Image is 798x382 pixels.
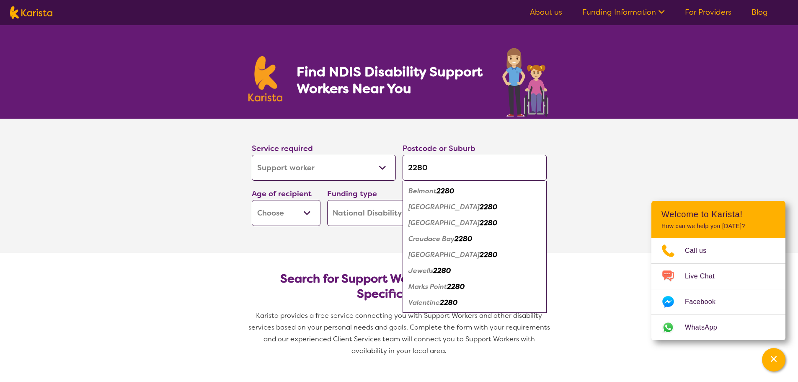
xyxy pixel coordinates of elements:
[403,143,475,153] label: Postcode or Suburb
[685,321,727,334] span: WhatsApp
[407,199,542,215] div: Belmont North 2280
[408,298,440,307] em: Valentine
[501,45,550,119] img: support-worker
[685,244,717,257] span: Call us
[408,266,433,275] em: Jewells
[480,203,497,211] em: 2280
[440,298,457,307] em: 2280
[407,231,542,247] div: Croudace Bay 2280
[248,311,552,355] span: Karista provides a free service connecting you with Support Workers and other disability services...
[407,263,542,279] div: Jewells 2280
[685,7,731,17] a: For Providers
[455,234,472,243] em: 2280
[651,201,785,340] div: Channel Menu
[762,348,785,372] button: Channel Menu
[530,7,562,17] a: About us
[651,238,785,340] ul: Choose channel
[252,143,313,153] label: Service required
[327,189,377,199] label: Funding type
[447,282,465,291] em: 2280
[480,218,497,227] em: 2280
[297,63,484,97] h1: Find NDIS Disability Support Workers Near You
[252,189,312,199] label: Age of recipient
[436,187,454,195] em: 2280
[10,6,52,19] img: Karista logo
[752,7,768,17] a: Blog
[407,183,542,199] div: Belmont 2280
[582,7,665,17] a: Funding Information
[408,282,447,291] em: Marks Point
[661,223,775,230] p: How can we help you [DATE]?
[258,271,540,301] h2: Search for Support Workers by Location & Specific Needs
[248,56,283,101] img: Karista logo
[661,209,775,219] h2: Welcome to Karista!
[480,250,497,259] em: 2280
[685,270,725,283] span: Live Chat
[433,266,451,275] em: 2280
[408,187,436,195] em: Belmont
[403,155,547,181] input: Type
[407,215,542,231] div: Belmont South 2280
[407,279,542,295] div: Marks Point 2280
[408,218,480,227] em: [GEOGRAPHIC_DATA]
[407,295,542,311] div: Valentine 2280
[408,250,480,259] em: [GEOGRAPHIC_DATA]
[685,296,726,308] span: Facebook
[407,247,542,263] div: Floraville 2280
[408,203,480,211] em: [GEOGRAPHIC_DATA]
[408,234,455,243] em: Croudace Bay
[651,315,785,340] a: Web link opens in a new tab.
